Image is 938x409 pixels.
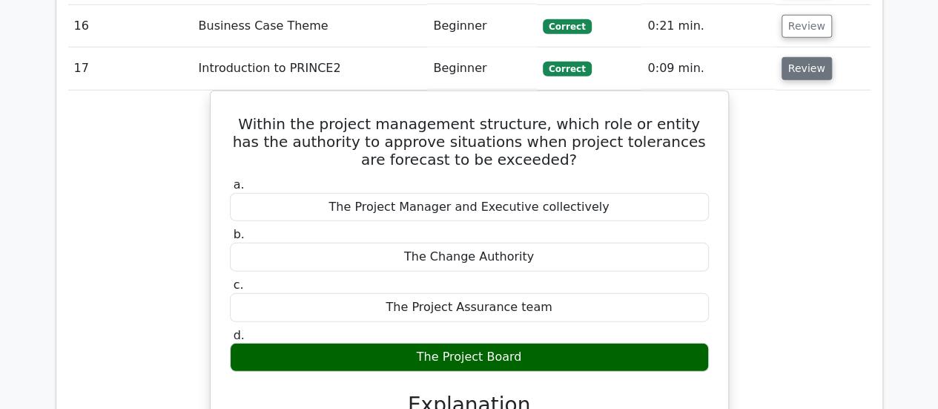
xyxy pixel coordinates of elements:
[234,177,245,192] span: a.
[230,293,709,322] div: The Project Assurance team
[234,227,245,241] span: b.
[782,57,832,80] button: Review
[427,5,537,48] td: Beginner
[782,15,832,38] button: Review
[641,5,775,48] td: 0:21 min.
[230,243,709,272] div: The Change Authority
[427,48,537,90] td: Beginner
[230,193,709,222] div: The Project Manager and Executive collectively
[228,115,710,168] h5: Within the project management structure, which role or entity has the authority to approve situat...
[192,5,427,48] td: Business Case Theme
[68,5,193,48] td: 16
[230,343,709,372] div: The Project Board
[234,328,245,342] span: d.
[192,48,427,90] td: Introduction to PRINCE2
[543,62,591,76] span: Correct
[234,278,244,292] span: c.
[543,19,591,34] span: Correct
[641,48,775,90] td: 0:09 min.
[68,48,193,90] td: 17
